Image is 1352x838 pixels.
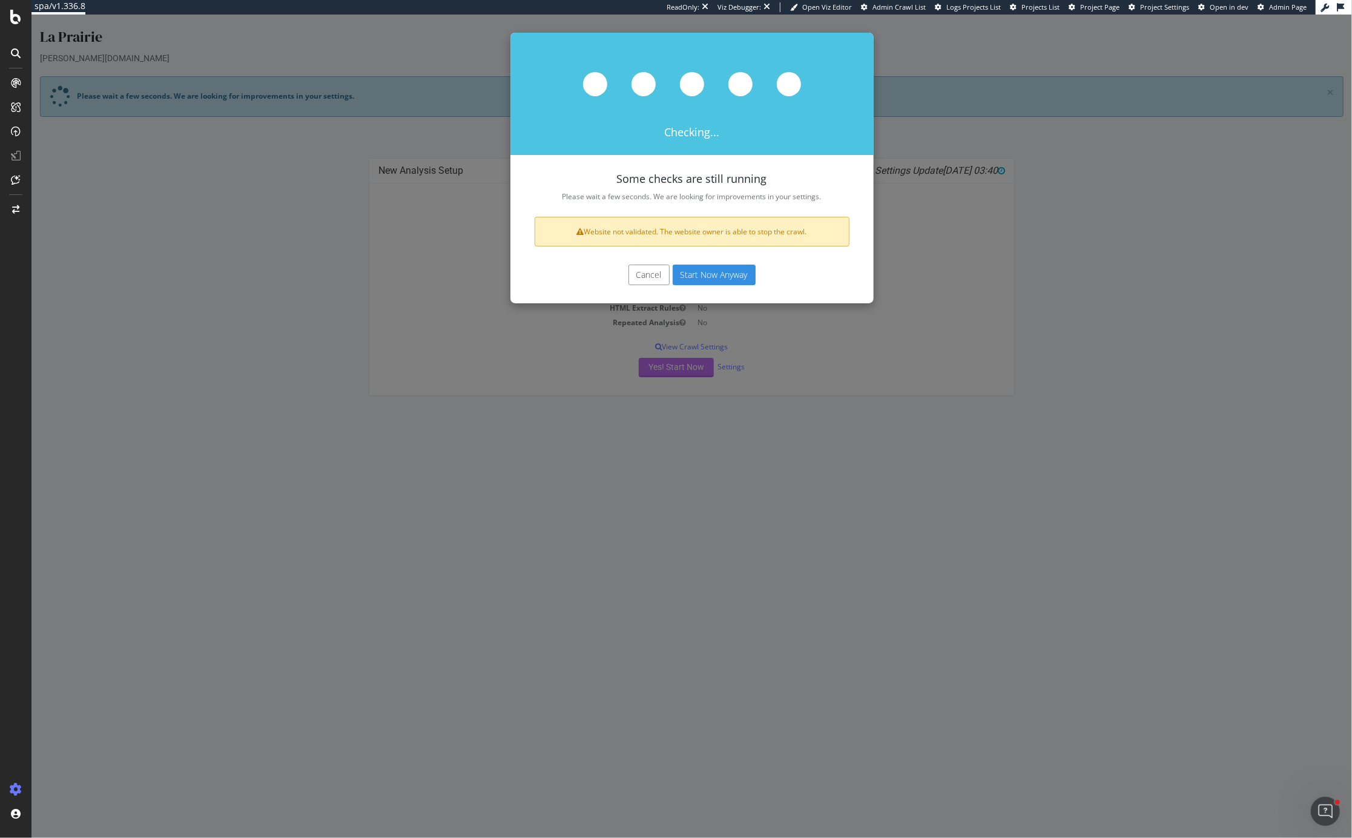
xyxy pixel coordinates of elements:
[503,159,818,171] h4: Some checks are still running
[717,2,761,12] div: Viz Debugger:
[1140,2,1189,12] span: Project Settings
[667,2,699,12] div: ReadOnly:
[479,18,842,140] div: Checking...
[946,2,1001,12] span: Logs Projects List
[790,2,852,12] a: Open Viz Editor
[1080,2,1120,12] span: Project Page
[1258,2,1307,12] a: Admin Page
[1021,2,1060,12] span: Projects List
[1010,2,1060,12] a: Projects List
[802,2,852,12] span: Open Viz Editor
[1198,2,1248,12] a: Open in dev
[935,2,1001,12] a: Logs Projects List
[641,250,724,271] button: Start Now Anyway
[1210,2,1248,12] span: Open in dev
[503,202,818,232] div: Website not validated. The website owner is able to stop the crawl.
[861,2,926,12] a: Admin Crawl List
[1311,797,1340,826] iframe: Intercom live chat
[597,250,638,271] button: Cancel
[1069,2,1120,12] a: Project Page
[1129,2,1189,12] a: Project Settings
[872,2,926,12] span: Admin Crawl List
[1269,2,1307,12] span: Admin Page
[503,177,818,187] p: Please wait a few seconds. We are looking for improvements in your settings.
